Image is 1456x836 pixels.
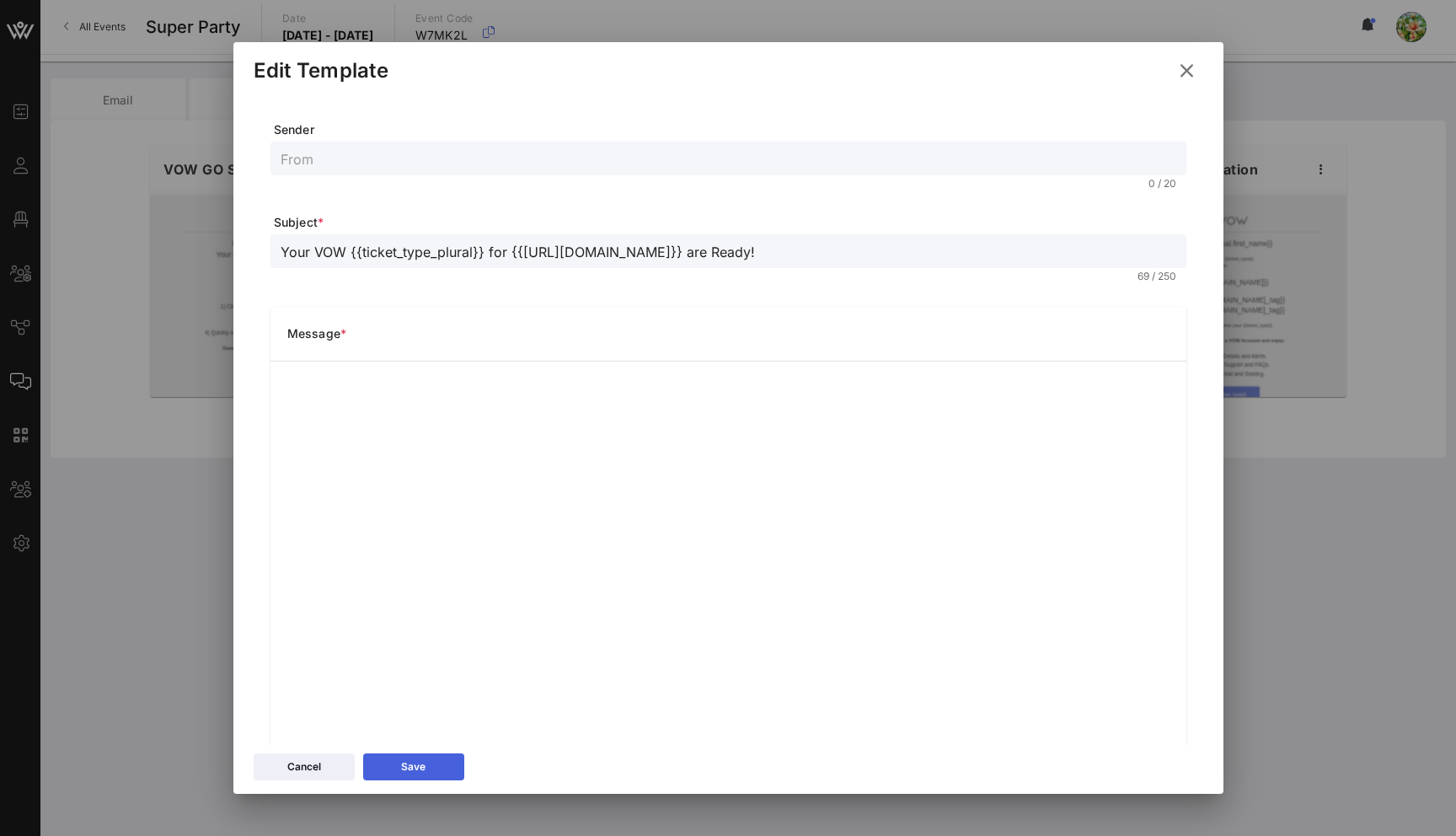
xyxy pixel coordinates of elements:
[274,214,1186,231] span: Subject
[287,325,347,342] span: Message
[1137,271,1176,283] div: 69 / 250
[287,758,321,775] div: Cancel
[254,753,355,780] button: Cancel
[281,147,1176,169] input: From
[254,58,388,83] div: Edit Template
[274,121,1186,138] span: Sender
[1148,179,1176,190] div: 0 / 20
[363,753,464,780] button: Save
[281,240,1176,262] input: Subject
[401,758,426,775] div: Save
